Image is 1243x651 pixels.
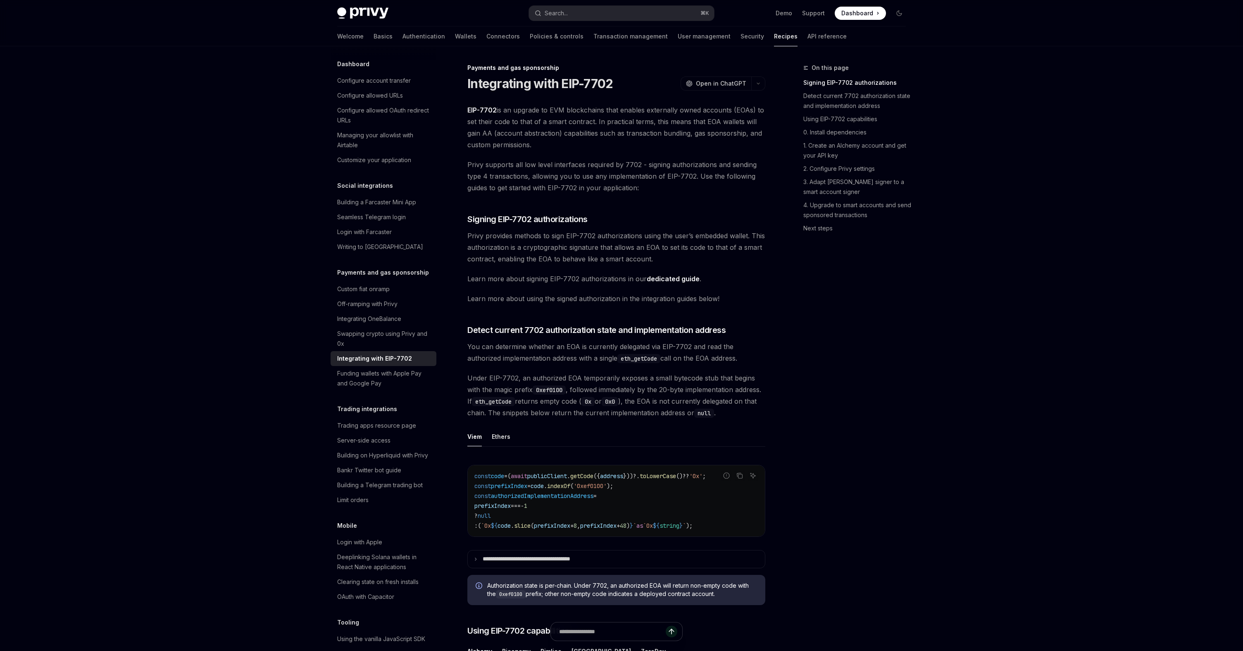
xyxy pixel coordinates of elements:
[467,64,765,72] div: Payments and gas sponsorship
[331,550,436,574] a: Deeplinking Solana wallets in React Native applications
[337,592,394,602] div: OAuth with Capacitor
[666,626,677,637] button: Send message
[331,297,436,311] a: Off-ramping with Privy
[337,495,369,505] div: Limit orders
[467,159,765,194] span: Privy supports all low level interfaces required by 7702 - signing authorizations and sending typ...
[630,522,633,529] span: }
[337,7,388,19] img: dark logo
[593,472,600,480] span: ({
[531,522,534,529] span: (
[331,463,436,478] a: Bankr Twitter bot guide
[686,522,693,529] span: );
[683,522,686,529] span: `
[467,213,588,225] span: Signing EIP-7702 authorizations
[474,512,478,519] span: ?
[331,351,436,366] a: Integrating with EIP-7702
[841,9,873,17] span: Dashboard
[331,535,436,550] a: Login with Apple
[776,9,792,17] a: Demo
[331,239,436,254] a: Writing to [GEOGRAPHIC_DATA]
[593,26,668,46] a: Transaction management
[337,537,382,547] div: Login with Apple
[803,199,912,222] a: 4. Upgrade to smart accounts and send sponsored transactions
[574,482,607,490] span: '0xef0100'
[803,76,912,89] a: Signing EIP-7702 authorizations
[331,632,436,646] a: Using the vanilla JavaScript SDK
[524,502,527,510] span: 1
[527,472,567,480] span: publicClient
[337,450,428,460] div: Building on Hyperliquid with Privy
[337,181,393,191] h5: Social integrations
[567,472,570,480] span: .
[478,522,481,529] span: (
[534,522,570,529] span: prefixIndex
[331,418,436,433] a: Trading apps resource page
[617,354,660,363] code: eth_getCode
[467,104,765,151] span: is an upgrade to EVM blockchains that enables externally owned accounts (EOAs) to set their code ...
[337,130,431,150] div: Managing your allowlist with Airtable
[337,105,431,125] div: Configure allowed OAuth redirect URLs
[689,472,702,480] span: '0x'
[331,589,436,604] a: OAuth with Capacitor
[807,26,847,46] a: API reference
[337,634,425,644] div: Using the vanilla JavaScript SDK
[607,482,613,490] span: );
[527,482,531,490] span: =
[533,385,566,395] code: 0xef0100
[511,522,514,529] span: .
[467,106,497,115] a: EIP-7702
[476,582,484,591] svg: Info
[694,409,714,418] code: null
[835,7,886,20] a: Dashboard
[893,7,906,20] button: Toggle dark mode
[337,59,369,69] h5: Dashboard
[474,482,491,490] span: const
[683,472,689,480] span: ??
[337,465,401,475] div: Bankr Twitter bot guide
[491,492,593,500] span: authorizedImplementationAddress
[331,128,436,153] a: Managing your allowlist with Airtable
[337,329,431,349] div: Swapping crypto using Privy and 0x
[570,482,574,490] span: (
[467,273,765,285] span: Learn more about signing EIP-7702 authorizations in our .
[455,26,476,46] a: Wallets
[623,472,640,480] span: }))?.
[331,366,436,391] a: Funding wallets with Apple Pay and Google Pay
[514,522,531,529] span: slice
[774,26,798,46] a: Recipes
[474,502,511,510] span: prefixIndex
[331,153,436,168] a: Customize your application
[491,482,527,490] span: prefixIndex
[570,522,574,529] span: +
[721,470,732,481] button: Report incorrect code
[472,397,515,406] code: eth_getCode
[337,354,412,364] div: Integrating with EIP-7702
[486,26,520,46] a: Connectors
[331,574,436,589] a: Clearing state on fresh installs
[337,26,364,46] a: Welcome
[803,126,912,139] a: 0. Install dependencies
[467,341,765,364] span: You can determine whether an EOA is currently delegated via EIP-7702 and read the authorized impl...
[702,472,706,480] span: ;
[331,478,436,493] a: Building a Telegram trading bot
[734,470,745,481] button: Copy the contents from the code block
[331,311,436,326] a: Integrating OneBalance
[331,88,436,103] a: Configure allowed URLs
[580,522,617,529] span: prefixIndex
[467,427,482,446] div: Viem
[529,6,714,21] button: Open search
[467,230,765,265] span: Privy provides methods to sign EIP-7702 authorizations using the user’s embedded wallet. This aut...
[511,472,527,480] span: await
[374,26,393,46] a: Basics
[636,522,643,529] span: as
[337,421,416,431] div: Trading apps resource page
[640,472,676,480] span: toLowerCase
[496,590,526,598] code: 0xef0100
[337,577,419,587] div: Clearing state on fresh installs
[544,482,547,490] span: .
[678,26,731,46] a: User management
[802,9,825,17] a: Support
[803,89,912,112] a: Detect current 7702 authorization state and implementation address
[498,522,511,529] span: code
[803,139,912,162] a: 1. Create an Alchemy account and get your API key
